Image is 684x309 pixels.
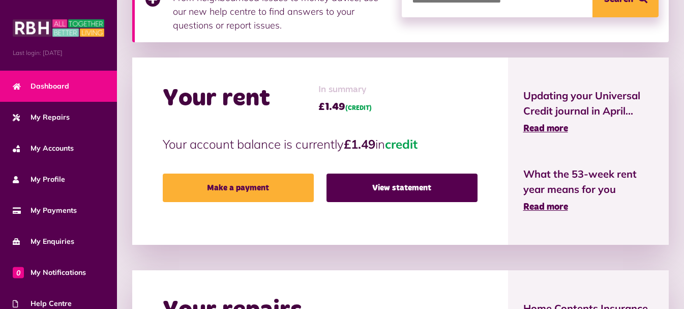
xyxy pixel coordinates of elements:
span: My Payments [13,205,77,216]
a: Make a payment [163,174,314,202]
span: Help Centre [13,298,72,309]
strong: £1.49 [344,136,375,152]
span: £1.49 [318,99,372,115]
span: My Profile [13,174,65,185]
span: What the 53-week rent year means for you [523,166,654,197]
p: Your account balance is currently in [163,135,478,153]
a: Updating your Universal Credit journal in April... Read more [523,88,654,136]
span: Dashboard [13,81,69,92]
span: My Enquiries [13,236,74,247]
span: My Accounts [13,143,74,154]
span: Read more [523,203,568,212]
span: (CREDIT) [345,105,372,111]
span: Last login: [DATE] [13,48,104,58]
span: My Repairs [13,112,70,123]
span: In summary [318,83,372,97]
span: Read more [523,124,568,133]
img: MyRBH [13,18,104,38]
span: credit [385,136,418,152]
h2: Your rent [163,84,270,114]
span: 0 [13,267,24,278]
span: My Notifications [13,267,86,278]
a: What the 53-week rent year means for you Read more [523,166,654,214]
a: View statement [326,174,478,202]
span: Updating your Universal Credit journal in April... [523,88,654,119]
